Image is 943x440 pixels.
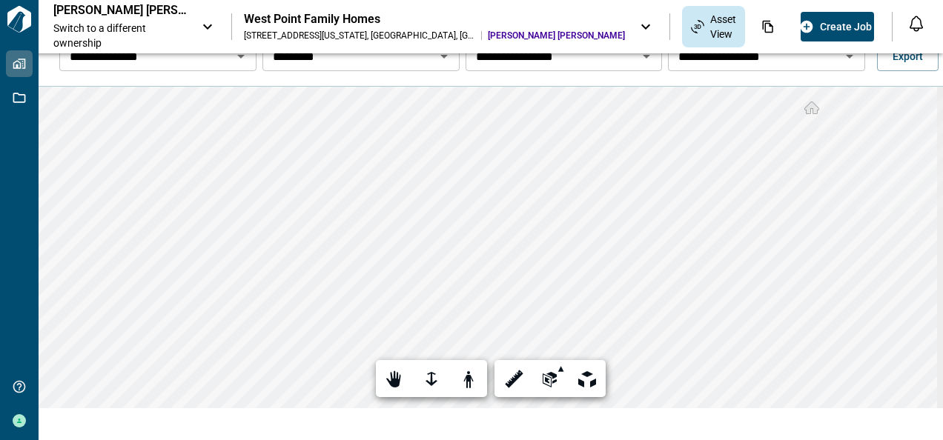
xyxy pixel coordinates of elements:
[791,14,822,39] div: Photos
[820,19,872,34] span: Create Job
[244,30,475,41] div: [STREET_ADDRESS][US_STATE] , [GEOGRAPHIC_DATA] , [GEOGRAPHIC_DATA]
[53,21,187,50] span: Switch to a different ownership
[636,46,657,67] button: Open
[839,46,860,67] button: Open
[801,12,874,41] button: Create Job
[752,14,784,39] div: Documents
[877,41,939,71] button: Export
[434,46,454,67] button: Open
[244,12,625,27] div: West Point Family Homes
[682,6,745,47] div: Asset View
[710,12,736,41] span: Asset View
[904,12,928,36] button: Open notification feed
[893,49,923,64] span: Export
[488,30,625,41] span: [PERSON_NAME] [PERSON_NAME]
[231,46,251,67] button: Open
[53,3,187,18] p: [PERSON_NAME] [PERSON_NAME]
